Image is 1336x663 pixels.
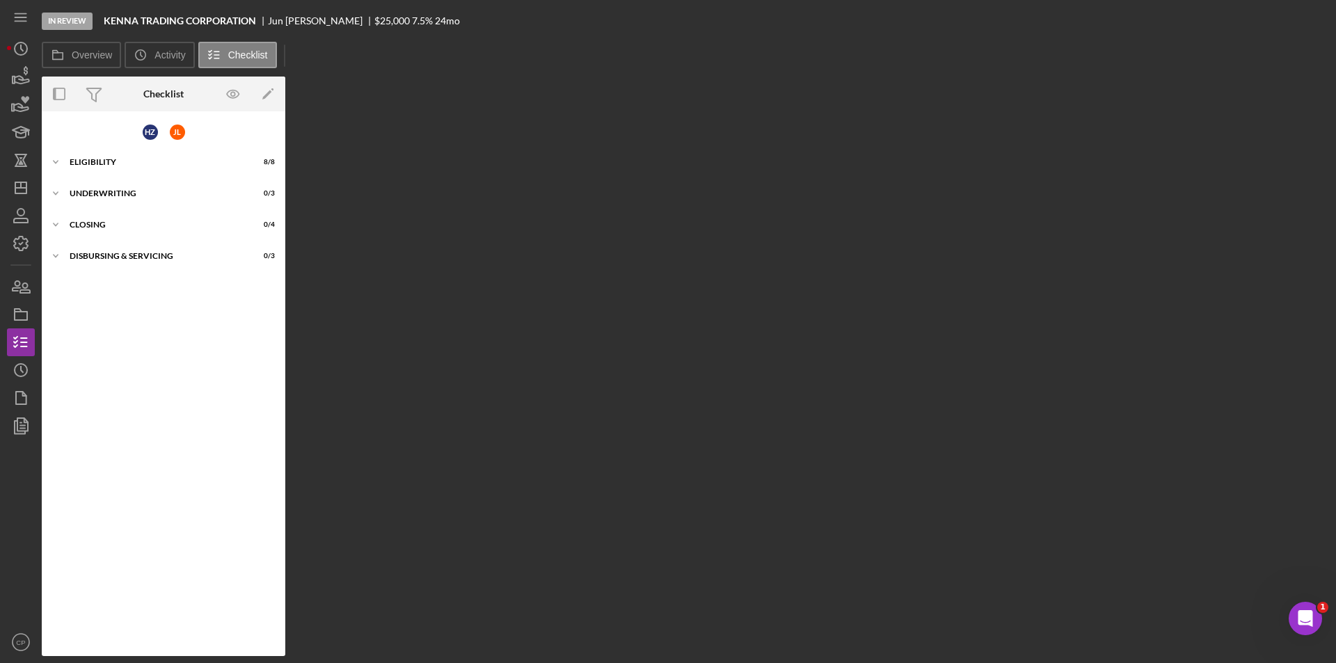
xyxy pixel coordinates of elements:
span: $25,000 [374,15,410,26]
div: 8 / 8 [250,158,275,166]
div: Jun [PERSON_NAME] [268,15,374,26]
div: 7.5 % [412,15,433,26]
text: CP [16,639,25,646]
iframe: Intercom live chat [1289,602,1322,635]
button: Activity [125,42,194,68]
label: Checklist [228,49,268,61]
div: 0 / 3 [250,189,275,198]
div: Disbursing & Servicing [70,252,240,260]
b: KENNA TRADING CORPORATION [104,15,256,26]
div: H Z [143,125,158,140]
span: 1 [1317,602,1328,613]
div: Checklist [143,88,184,99]
button: CP [7,628,35,656]
label: Activity [154,49,185,61]
div: Eligibility [70,158,240,166]
div: Underwriting [70,189,240,198]
div: 0 / 4 [250,221,275,229]
div: 24 mo [435,15,460,26]
div: J L [170,125,185,140]
button: Overview [42,42,121,68]
label: Overview [72,49,112,61]
div: 0 / 3 [250,252,275,260]
div: In Review [42,13,93,30]
button: Checklist [198,42,277,68]
div: Closing [70,221,240,229]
